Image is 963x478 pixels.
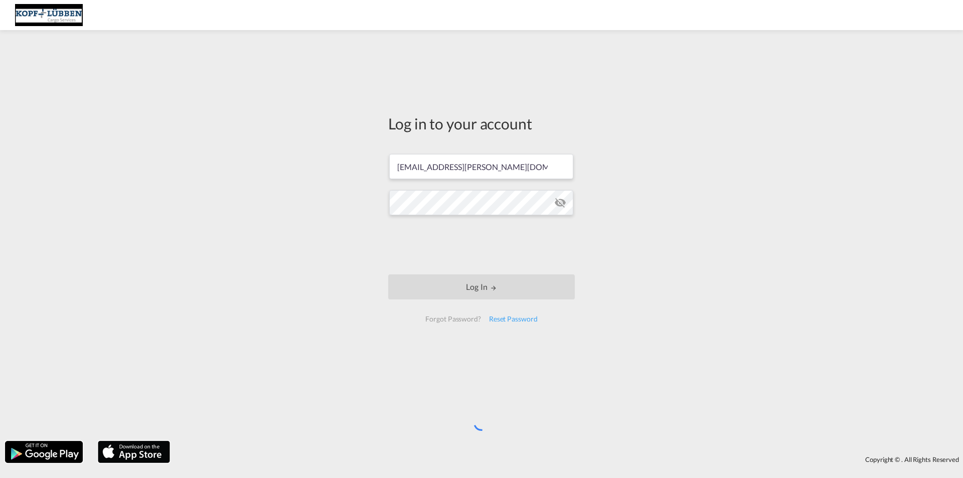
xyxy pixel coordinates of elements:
img: 25cf3bb0aafc11ee9c4fdbd399af7748.JPG [15,4,83,27]
div: Log in to your account [388,113,575,134]
img: google.png [4,440,84,464]
img: apple.png [97,440,171,464]
div: Forgot Password? [421,310,485,328]
md-icon: icon-eye-off [554,197,566,209]
input: Enter email/phone number [389,154,573,179]
div: Copyright © . All Rights Reserved [175,451,963,468]
iframe: reCAPTCHA [405,225,558,264]
div: Reset Password [485,310,542,328]
button: LOGIN [388,274,575,299]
